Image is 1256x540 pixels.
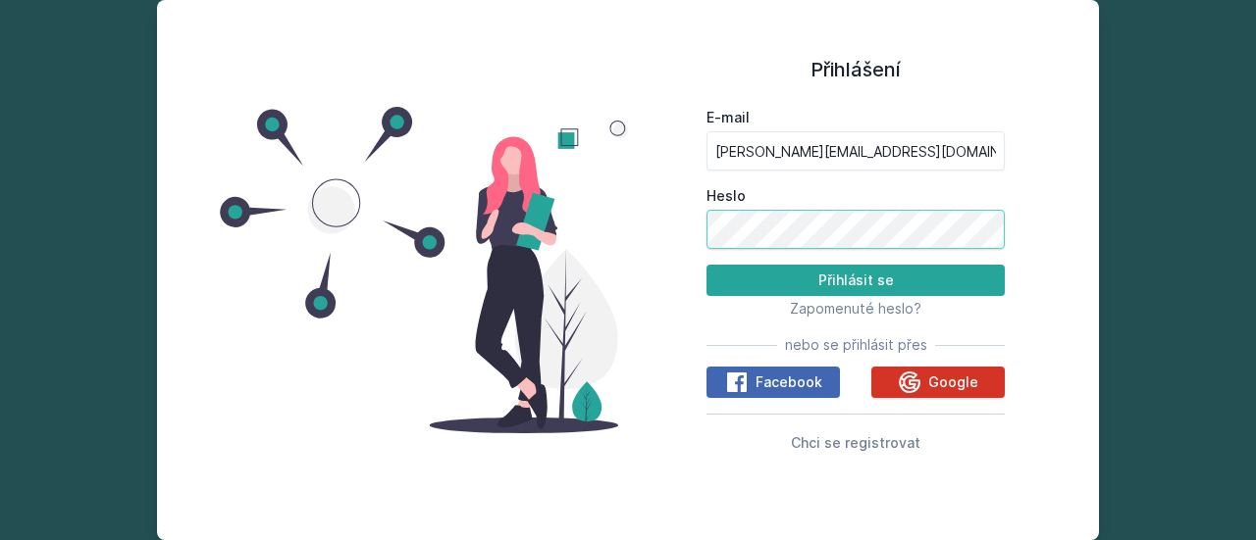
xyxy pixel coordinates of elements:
h1: Přihlášení [706,55,1005,84]
label: E-mail [706,108,1005,127]
button: Facebook [706,367,840,398]
button: Google [871,367,1005,398]
span: Chci se registrovat [791,434,920,451]
span: Facebook [756,372,822,392]
span: nebo se přihlásit přes [785,335,927,355]
button: Přihlásit se [706,265,1005,296]
input: Tvoje e-mailová adresa [706,131,1005,171]
label: Heslo [706,186,1005,206]
span: Google [928,372,978,392]
span: Zapomenuté heslo? [790,300,921,317]
button: Chci se registrovat [791,430,920,454]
